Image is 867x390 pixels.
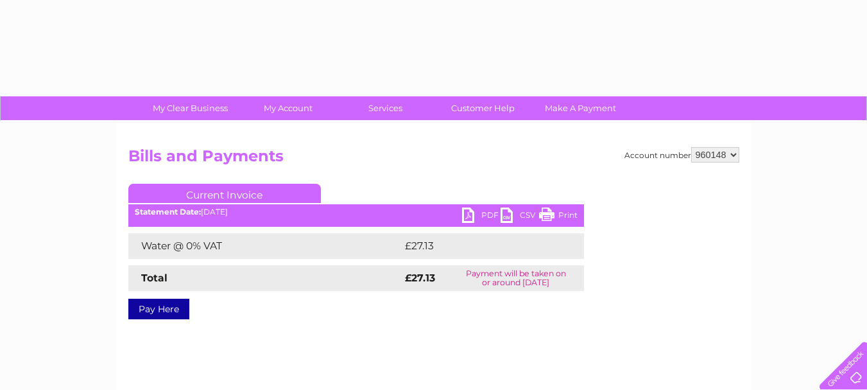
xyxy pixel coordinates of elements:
a: PDF [462,208,501,226]
b: Statement Date: [135,207,201,217]
a: Make A Payment [528,96,633,120]
a: CSV [501,208,539,226]
div: Account number [624,147,739,163]
strong: £27.13 [405,272,435,284]
a: Print [539,208,578,226]
h2: Bills and Payments [128,147,739,172]
strong: Total [141,272,167,284]
a: Pay Here [128,299,189,319]
a: My Clear Business [137,96,243,120]
td: £27.13 [402,233,556,259]
a: Current Invoice [128,184,321,203]
div: [DATE] [128,208,584,217]
td: Water @ 0% VAT [128,233,402,259]
a: Services [332,96,438,120]
td: Payment will be taken on or around [DATE] [448,265,583,291]
a: My Account [235,96,341,120]
a: Customer Help [430,96,536,120]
